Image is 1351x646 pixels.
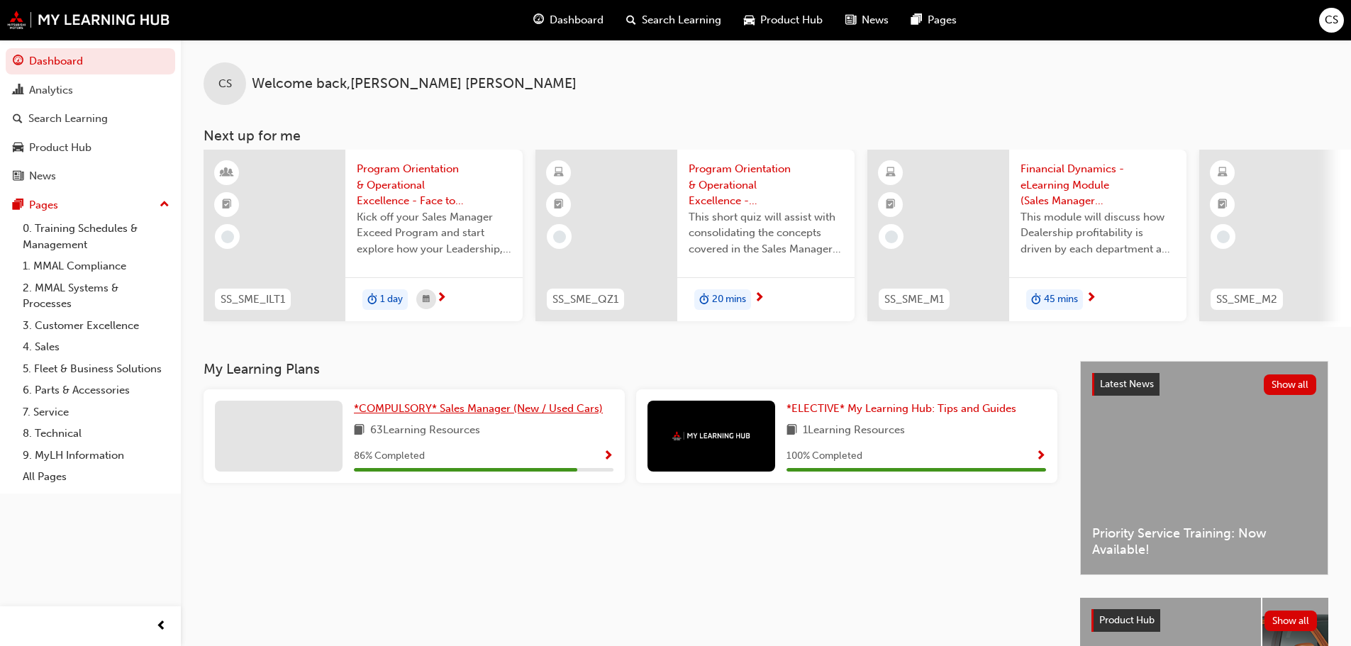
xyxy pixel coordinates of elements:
[862,12,889,28] span: News
[1092,525,1316,557] span: Priority Service Training: Now Available!
[535,150,855,321] a: SS_SME_QZ1Program Orientation & Operational Excellence - Assessment Quiz (Sales Manager Exceed Pr...
[354,402,603,415] span: *COMPULSORY* Sales Manager (New / Used Cars)
[181,128,1351,144] h3: Next up for me
[712,291,746,308] span: 20 mins
[550,12,604,28] span: Dashboard
[221,291,285,308] span: SS_SME_ILT1
[13,199,23,212] span: pages-icon
[672,431,750,440] img: mmal
[28,111,108,127] div: Search Learning
[17,466,175,488] a: All Pages
[1216,291,1277,308] span: SS_SME_M2
[222,164,232,182] span: learningResourceType_INSTRUCTOR_LED-icon
[380,291,403,308] span: 1 day
[615,6,733,35] a: search-iconSearch Learning
[17,423,175,445] a: 8. Technical
[928,12,957,28] span: Pages
[834,6,900,35] a: news-iconNews
[370,422,480,440] span: 63 Learning Resources
[17,358,175,380] a: 5. Fleet & Business Solutions
[29,168,56,184] div: News
[13,113,23,126] span: search-icon
[6,77,175,104] a: Analytics
[522,6,615,35] a: guage-iconDashboard
[1217,230,1230,243] span: learningRecordVerb_NONE-icon
[1264,374,1317,395] button: Show all
[436,292,447,305] span: next-icon
[17,401,175,423] a: 7. Service
[900,6,968,35] a: pages-iconPages
[845,11,856,29] span: news-icon
[17,379,175,401] a: 6. Parts & Accessories
[1325,12,1338,28] span: CS
[689,161,843,209] span: Program Orientation & Operational Excellence - Assessment Quiz (Sales Manager Exceed Program)
[554,196,564,214] span: booktick-icon
[1021,161,1175,209] span: Financial Dynamics - eLearning Module (Sales Manager Exceed Program)
[603,447,613,465] button: Show Progress
[6,48,175,74] a: Dashboard
[1035,450,1046,463] span: Show Progress
[357,209,511,257] span: Kick off your Sales Manager Exceed Program and start explore how your Leadership, Sales Operation...
[354,422,365,440] span: book-icon
[554,164,564,182] span: learningResourceType_ELEARNING-icon
[29,197,58,213] div: Pages
[160,196,169,214] span: up-icon
[1264,611,1318,631] button: Show all
[786,448,862,464] span: 100 % Completed
[357,161,511,209] span: Program Orientation & Operational Excellence - Face to Face Instructor Led Training (Sales Manage...
[367,291,377,309] span: duration-icon
[1086,292,1096,305] span: next-icon
[252,76,577,92] span: Welcome back , [PERSON_NAME] [PERSON_NAME]
[884,291,944,308] span: SS_SME_M1
[1100,378,1154,390] span: Latest News
[17,218,175,255] a: 0. Training Schedules & Management
[1031,291,1041,309] span: duration-icon
[29,82,73,99] div: Analytics
[754,292,765,305] span: next-icon
[626,11,636,29] span: search-icon
[733,6,834,35] a: car-iconProduct Hub
[760,12,823,28] span: Product Hub
[13,55,23,68] span: guage-icon
[786,422,797,440] span: book-icon
[17,315,175,337] a: 3. Customer Excellence
[423,291,430,308] span: calendar-icon
[354,401,608,417] a: *COMPULSORY* Sales Manager (New / Used Cars)
[699,291,709,309] span: duration-icon
[204,361,1057,377] h3: My Learning Plans
[204,150,523,321] a: SS_SME_ILT1Program Orientation & Operational Excellence - Face to Face Instructor Led Training (S...
[13,170,23,183] span: news-icon
[13,142,23,155] span: car-icon
[218,76,232,92] span: CS
[642,12,721,28] span: Search Learning
[7,11,170,29] img: mmal
[222,196,232,214] span: booktick-icon
[744,11,755,29] span: car-icon
[6,192,175,218] button: Pages
[1044,291,1078,308] span: 45 mins
[6,163,175,189] a: News
[29,140,91,156] div: Product Hub
[786,401,1022,417] a: *ELECTIVE* My Learning Hub: Tips and Guides
[803,422,905,440] span: 1 Learning Resources
[1099,614,1155,626] span: Product Hub
[6,106,175,132] a: Search Learning
[867,150,1186,321] a: SS_SME_M1Financial Dynamics - eLearning Module (Sales Manager Exceed Program)This module will dis...
[1091,609,1317,632] a: Product HubShow all
[13,84,23,97] span: chart-icon
[886,164,896,182] span: learningResourceType_ELEARNING-icon
[6,45,175,192] button: DashboardAnalyticsSearch LearningProduct HubNews
[886,196,896,214] span: booktick-icon
[1092,373,1316,396] a: Latest NewsShow all
[221,230,234,243] span: learningRecordVerb_NONE-icon
[552,291,618,308] span: SS_SME_QZ1
[1218,164,1228,182] span: learningResourceType_ELEARNING-icon
[6,135,175,161] a: Product Hub
[17,445,175,467] a: 9. MyLH Information
[1021,209,1175,257] span: This module will discuss how Dealership profitability is driven by each department and what the S...
[17,255,175,277] a: 1. MMAL Compliance
[603,450,613,463] span: Show Progress
[885,230,898,243] span: learningRecordVerb_NONE-icon
[1319,8,1344,33] button: CS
